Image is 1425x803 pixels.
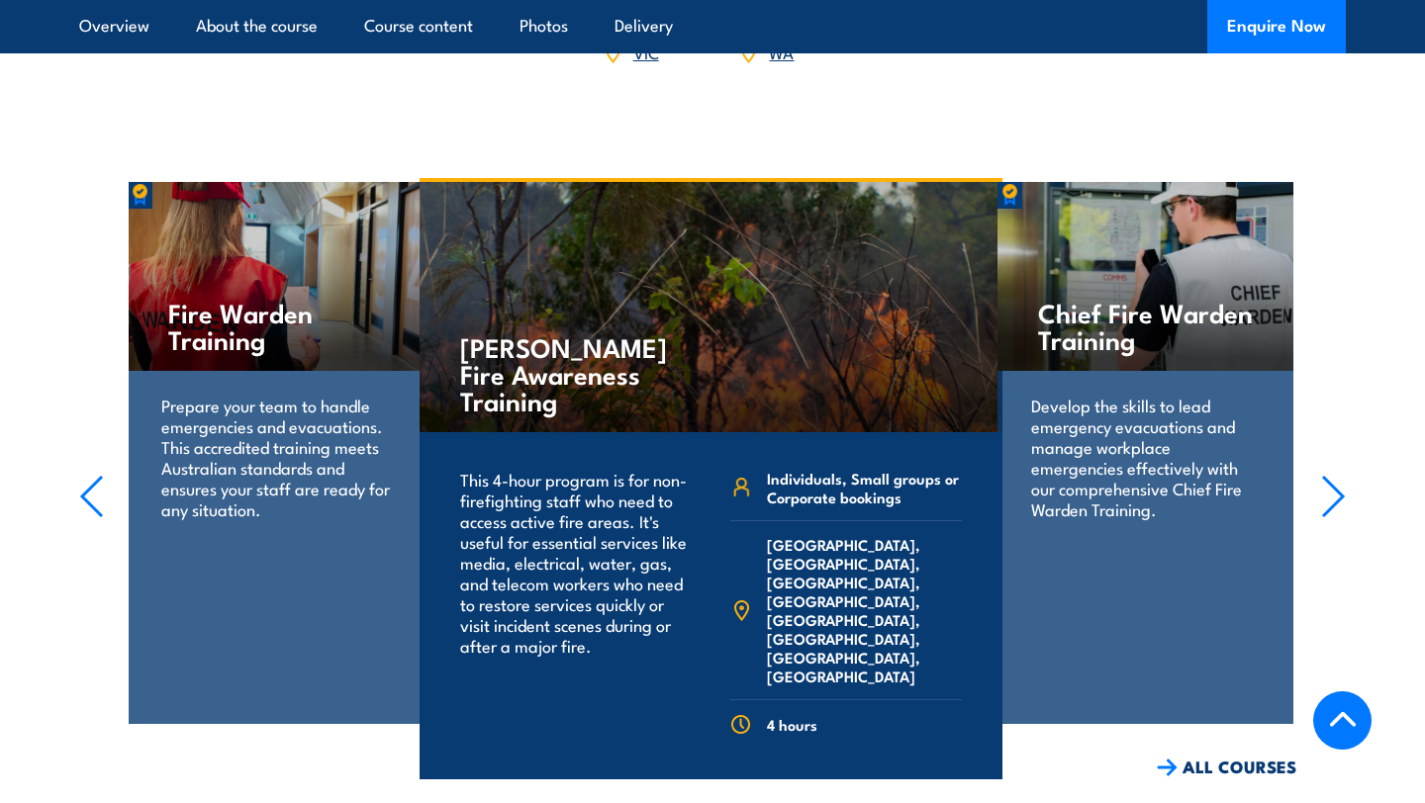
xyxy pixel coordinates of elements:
h4: [PERSON_NAME] Fire Awareness Training [460,333,693,413]
p: Prepare your team to handle emergencies and evacuations. This accredited training meets Australia... [161,395,390,519]
span: [GEOGRAPHIC_DATA], [GEOGRAPHIC_DATA], [GEOGRAPHIC_DATA], [GEOGRAPHIC_DATA], [GEOGRAPHIC_DATA], [G... [767,535,961,685]
span: 4 hours [767,715,817,734]
a: ALL COURSES [1157,756,1296,778]
h4: Chief Fire Warden Training [1038,299,1253,352]
p: Develop the skills to lead emergency evacuations and manage workplace emergencies effectively wit... [1031,395,1260,519]
a: WA [769,40,794,63]
h4: Fire Warden Training [168,299,383,352]
p: This 4-hour program is for non-firefighting staff who need to access active fire areas. It's usef... [460,469,691,656]
span: Individuals, Small groups or Corporate bookings [767,469,961,506]
a: VIC [633,40,659,63]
